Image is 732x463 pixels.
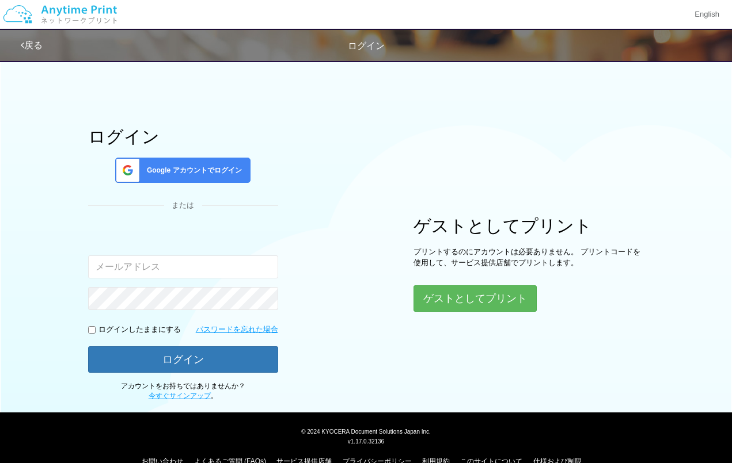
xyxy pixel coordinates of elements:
input: メールアドレス [88,255,278,278]
span: Google アカウントでログイン [142,166,242,175]
p: ログインしたままにする [98,324,181,335]
p: プリントするのにアカウントは必要ありません。 プリントコードを使用して、サービス提供店舗でプリントします。 [414,247,644,268]
button: ゲストとしてプリント [414,285,537,312]
a: 今すぐサインアップ [149,392,211,400]
span: 。 [149,392,218,400]
div: または [88,200,278,211]
span: ログイン [348,41,385,51]
span: v1.17.0.32136 [348,438,384,445]
h1: ゲストとしてプリント [414,216,644,235]
p: アカウントをお持ちではありませんか？ [88,381,278,401]
a: 戻る [21,40,43,50]
h1: ログイン [88,127,278,146]
button: ログイン [88,346,278,373]
a: パスワードを忘れた場合 [196,324,278,335]
span: © 2024 KYOCERA Document Solutions Japan Inc. [301,427,431,435]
